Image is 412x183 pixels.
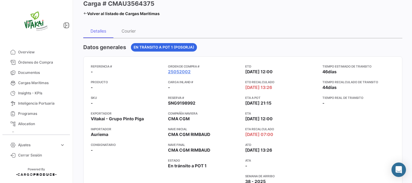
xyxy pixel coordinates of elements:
[322,95,395,100] app-card-info-title: Tiempo real de transito
[168,100,195,106] span: SNG9198992
[5,109,68,119] a: Programas
[91,142,163,147] app-card-info-title: Consignatario
[322,85,328,90] span: 44
[18,121,65,127] span: Allocation
[18,111,65,116] span: Programas
[5,57,68,68] a: Órdenes de Compra
[18,131,65,137] span: Courier
[245,174,318,178] app-card-info-title: Semana de Arribo
[91,84,93,90] span: -
[328,69,337,74] span: días
[168,111,240,116] app-card-info-title: Compañía naviera
[122,28,136,33] div: Courier
[91,131,108,137] span: Auriema
[322,80,395,84] app-card-info-title: Tiempo recalculado de transito
[21,7,51,37] img: vitakai.png
[168,69,191,75] a: 25052002
[245,131,273,137] span: [DATE] 07:00
[245,84,272,90] span: [DATE] 13:26
[18,142,57,148] span: Ajustes
[5,129,68,139] a: Courier
[245,163,247,169] span: -
[245,95,318,100] app-card-info-title: ETA a POT
[245,116,273,122] span: [DATE] 12:00
[60,142,65,148] span: expand_more
[168,116,190,122] span: CMA CGM
[91,147,93,153] span: -
[322,64,395,69] app-card-info-title: Tiempo estimado de transito
[168,127,240,131] app-card-info-title: Nave inicial
[168,84,170,90] span: -
[245,100,271,106] span: [DATE] 21:15
[91,69,93,75] span: -
[91,127,163,131] app-card-info-title: Importador
[245,158,318,163] app-card-info-title: ATA
[83,9,160,18] a: Volver al listado de Cargas Marítimas
[18,101,65,106] span: Inteligencia Portuaria
[91,64,163,69] app-card-info-title: Referencia #
[245,69,273,75] span: [DATE] 12:00
[245,127,318,131] app-card-info-title: ETA Recalculado
[5,98,68,109] a: Inteligencia Portuaria
[168,80,240,84] app-card-info-title: Carga inland #
[91,100,93,106] span: -
[5,119,68,129] a: Allocation
[18,60,65,65] span: Órdenes de Compra
[91,80,163,84] app-card-info-title: Producto
[91,95,163,100] app-card-info-title: SKU
[18,80,65,86] span: Cargas Marítimas
[391,162,406,177] div: Abrir Intercom Messenger
[91,111,163,116] app-card-info-title: Exportador
[5,78,68,88] a: Cargas Marítimas
[328,85,337,90] span: días
[5,68,68,78] a: Documentos
[134,45,194,50] span: En tránsito a POT 1 (Posorja)
[168,163,207,169] span: En tránsito a POT 1
[18,90,65,96] span: Insights - KPIs
[168,131,210,137] span: CMA CGM RIMBAUD
[245,80,318,84] app-card-info-title: ETD Recalculado
[5,88,68,98] a: Insights - KPIs
[322,69,328,74] span: 46
[168,64,240,69] app-card-info-title: Orden de Compra #
[5,47,68,57] a: Overview
[90,28,106,33] div: Detalles
[18,153,65,158] span: Cerrar Sesión
[168,158,240,163] app-card-info-title: Estado
[83,43,126,52] h4: Datos generales
[168,95,240,100] app-card-info-title: Reserva #
[322,100,325,106] span: -
[245,142,318,147] app-card-info-title: ATD
[91,116,144,122] span: Vitakai - Grupo Pinto Piga
[18,49,65,55] span: Overview
[245,111,318,116] app-card-info-title: ETA
[18,70,65,75] span: Documentos
[245,147,272,153] span: [DATE] 13:26
[245,64,318,69] app-card-info-title: ETD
